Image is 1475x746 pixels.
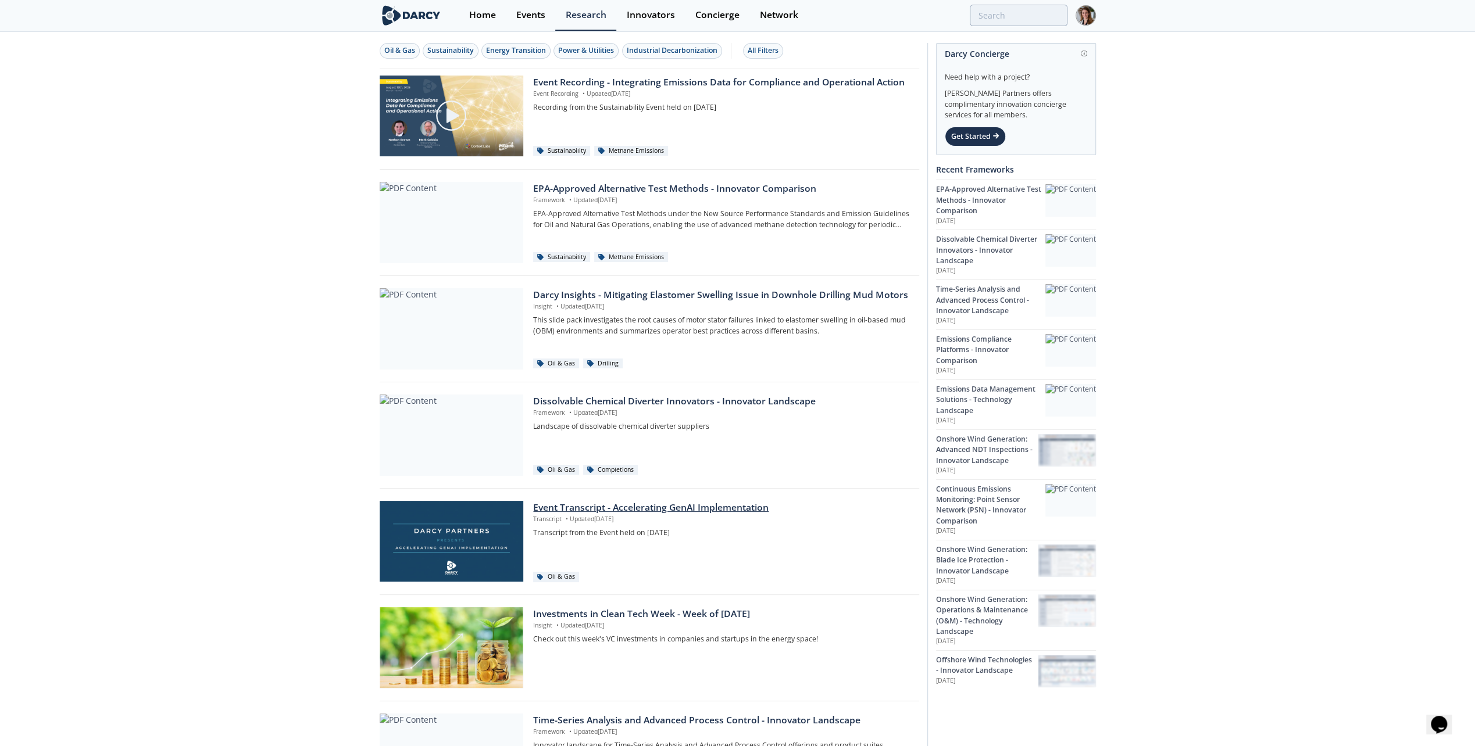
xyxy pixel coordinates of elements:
span: • [567,196,573,204]
a: PDF Content EPA-Approved Alternative Test Methods - Innovator Comparison Framework •Updated[DATE]... [380,182,919,263]
p: This slide pack investigates the root causes of motor stator failures linked to elastomer swellin... [533,315,910,336]
div: Industrial Decarbonization [627,45,717,56]
div: Oil & Gas [533,572,579,582]
p: [DATE] [936,416,1045,425]
img: Video Content [380,501,523,582]
p: [DATE] [936,366,1045,375]
p: Check out this week's VC investments in companies and startups in the energy space! [533,634,910,644]
button: Sustainability [423,43,478,59]
button: Industrial Decarbonization [622,43,722,59]
img: Video Content [380,76,523,156]
a: Emissions Data Management Solutions - Technology Landscape [DATE] PDF Content [936,379,1096,429]
div: Drilling [583,358,623,369]
div: Dissolvable Chemical Diverter Innovators - Innovator Landscape [533,394,910,408]
a: PDF Content Dissolvable Chemical Diverter Innovators - Innovator Landscape Framework •Updated[DAT... [380,394,919,476]
p: Framework Updated [DATE] [533,408,910,418]
div: Events [516,10,545,20]
div: Continuous Emissions Monitoring: Point Sensor Network (PSN) - Innovator Comparison [936,484,1045,527]
div: Onshore Wind Generation: Blade Ice Protection - Innovator Landscape [936,544,1038,576]
button: Oil & Gas [380,43,420,59]
p: Framework Updated [DATE] [533,727,910,737]
div: Emissions Data Management Solutions - Technology Landscape [936,384,1045,416]
span: • [567,727,573,736]
img: play-chapters-gray.svg [435,99,467,132]
div: Darcy Insights - Mitigating Elastomer Swelling Issue in Downhole Drilling Mud Motors [533,288,910,302]
div: Darcy Concierge [945,44,1087,64]
a: Onshore Wind Generation: Operations & Maintenance (O&M) - Technology Landscape [DATE] Onshore Win... [936,590,1096,650]
p: [DATE] [936,637,1038,646]
p: [DATE] [936,526,1045,536]
img: Profile [1076,5,1096,26]
button: All Filters [743,43,783,59]
div: Investments in Clean Tech Week - Week of [DATE] [533,607,910,621]
a: Offshore Wind Technologies - Innovator Landscape [DATE] Offshore Wind Technologies - Innovator La... [936,650,1096,691]
div: Methane Emissions [594,146,668,156]
div: Home [469,10,496,20]
p: Insight Updated [DATE] [533,302,910,311]
a: PDF Content Darcy Insights - Mitigating Elastomer Swelling Issue in Downhole Drilling Mud Motors ... [380,288,919,370]
div: Methane Emissions [594,252,668,263]
p: [DATE] [936,676,1038,686]
a: EPA-Approved Alternative Test Methods - Innovator Comparison [DATE] PDF Content [936,180,1096,229]
span: • [554,302,560,310]
button: Power & Utilities [553,43,619,59]
div: Emissions Compliance Platforms - Innovator Comparison [936,334,1045,366]
p: Landscape of dissolvable chemical diverter suppliers [533,421,910,432]
button: Energy Transition [481,43,551,59]
p: [DATE] [936,316,1045,325]
div: [PERSON_NAME] Partners offers complimentary innovation concierge services for all members. [945,83,1087,121]
div: Sustainability [533,146,590,156]
p: [DATE] [936,576,1038,586]
a: Video Content Event Recording - Integrating Emissions Data for Compliance and Operational Action ... [380,76,919,157]
div: Onshore Wind Generation: Operations & Maintenance (O&M) - Technology Landscape [936,594,1038,637]
div: Onshore Wind Generation: Advanced NDT Inspections - Innovator Landscape [936,434,1038,466]
div: Event Transcript - Accelerating GenAI Implementation [533,501,910,515]
a: Onshore Wind Generation: Blade Ice Protection - Innovator Landscape [DATE] Onshore Wind Generatio... [936,540,1096,590]
span: • [567,408,573,417]
p: Transcript Updated [DATE] [533,515,910,524]
a: Investments in Clean Tech Week - Week of 2025/08/11 preview Investments in Clean Tech Week - Week... [380,607,919,688]
div: Network [760,10,798,20]
div: Energy Transition [486,45,546,56]
div: Sustainability [427,45,474,56]
img: logo-wide.svg [380,5,443,26]
img: information.svg [1081,51,1087,57]
div: Event Recording - Integrating Emissions Data for Compliance and Operational Action [533,76,910,89]
p: Transcript from the Event held on [DATE] [533,528,910,538]
div: Time-Series Analysis and Advanced Process Control - Innovator Landscape [533,713,910,727]
p: [DATE] [936,466,1038,475]
span: • [554,621,560,629]
div: Recent Frameworks [936,159,1096,180]
div: Completions [583,465,638,475]
p: Insight Updated [DATE] [533,621,910,630]
p: Event Recording Updated [DATE] [533,89,910,99]
span: • [580,89,587,98]
a: Onshore Wind Generation: Advanced NDT Inspections - Innovator Landscape [DATE] Onshore Wind Gener... [936,429,1096,479]
div: Sustainability [533,252,590,263]
p: [DATE] [936,217,1045,226]
p: Framework Updated [DATE] [533,196,910,205]
div: Oil & Gas [533,358,579,369]
a: Time-Series Analysis and Advanced Process Control - Innovator Landscape [DATE] PDF Content [936,279,1096,329]
div: EPA-Approved Alternative Test Methods - Innovator Comparison [533,182,910,196]
div: Power & Utilities [558,45,614,56]
span: • [563,515,570,523]
div: Get Started [945,127,1006,146]
a: Emissions Compliance Platforms - Innovator Comparison [DATE] PDF Content [936,329,1096,379]
div: Time-Series Analysis and Advanced Process Control - Innovator Landscape [936,284,1045,316]
p: [DATE] [936,266,1045,275]
div: Offshore Wind Technologies - Innovator Landscape [936,655,1038,676]
iframe: chat widget [1426,700,1463,734]
div: Oil & Gas [533,465,579,475]
div: Research [566,10,606,20]
div: Oil & Gas [384,45,415,56]
input: Advanced Search [970,5,1067,26]
div: Dissolvable Chemical Diverter Innovators - Innovator Landscape [936,234,1045,266]
div: EPA-Approved Alternative Test Methods - Innovator Comparison [936,184,1045,216]
a: Video Content Event Transcript - Accelerating GenAI Implementation Transcript •Updated[DATE] Tran... [380,501,919,582]
div: All Filters [748,45,778,56]
div: Need help with a project? [945,64,1087,83]
div: Concierge [695,10,740,20]
a: Continuous Emissions Monitoring: Point Sensor Network (PSN) - Innovator Comparison [DATE] PDF Con... [936,479,1096,540]
p: Recording from the Sustainability Event held on [DATE] [533,102,910,113]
